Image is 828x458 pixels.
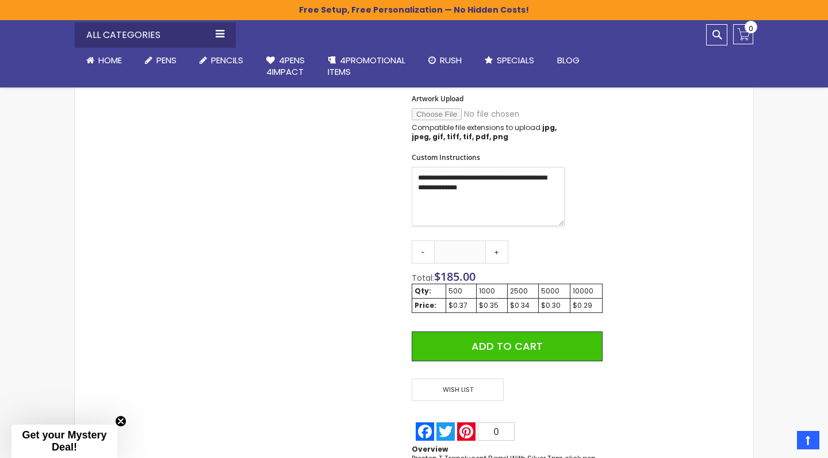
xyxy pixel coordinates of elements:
button: Add to Cart [412,331,603,361]
div: Get your Mystery Deal!Close teaser [11,425,117,458]
a: 0 [733,24,753,44]
span: Home [98,54,122,66]
a: Blog [546,48,591,73]
a: + [485,241,508,264]
span: Artwork Upload [412,94,463,104]
span: Get your Mystery Deal! [22,429,106,453]
a: Pencils [188,48,255,73]
a: Top [797,431,819,449]
a: 4Pens4impact [255,48,316,85]
strong: Price: [415,300,436,310]
span: Specials [497,54,534,66]
a: Rush [417,48,473,73]
span: 4Pens 4impact [266,54,305,78]
p: Compatible file extensions to upload: [412,123,565,142]
div: All Categories [75,22,236,48]
span: Pencils [211,54,243,66]
div: $0.34 [510,301,536,310]
a: Wish List [412,379,507,401]
div: $0.35 [479,301,505,310]
span: Custom Instructions [412,152,480,162]
div: 5000 [541,287,567,296]
div: $0.29 [573,301,600,310]
span: 4PROMOTIONAL ITEMS [328,54,405,78]
span: Blog [557,54,580,66]
div: $0.37 [448,301,474,310]
a: Pens [133,48,188,73]
div: 500 [448,287,474,296]
a: 4PROMOTIONALITEMS [316,48,417,85]
div: $0.30 [541,301,567,310]
div: 1000 [479,287,505,296]
div: 10000 [573,287,600,296]
span: 0 [494,427,499,437]
a: Specials [473,48,546,73]
a: Facebook [415,422,435,441]
a: - [412,241,435,264]
div: 2500 [510,287,536,296]
span: Wish List [412,379,504,401]
a: Pinterest0 [456,422,516,441]
span: Rush [440,54,462,66]
button: Close teaser [115,415,126,427]
a: Twitter [435,422,456,441]
a: Home [75,48,133,73]
strong: jpg, jpeg, gif, tiff, tif, pdf, png [412,123,557,142]
span: 185.00 [440,269,476,284]
strong: Overview [412,444,448,454]
span: 0 [749,23,753,34]
span: Add to Cart [471,339,543,353]
strong: Qty: [415,286,431,296]
span: Pens [156,54,177,66]
span: $ [434,269,476,284]
span: Total: [412,272,434,284]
